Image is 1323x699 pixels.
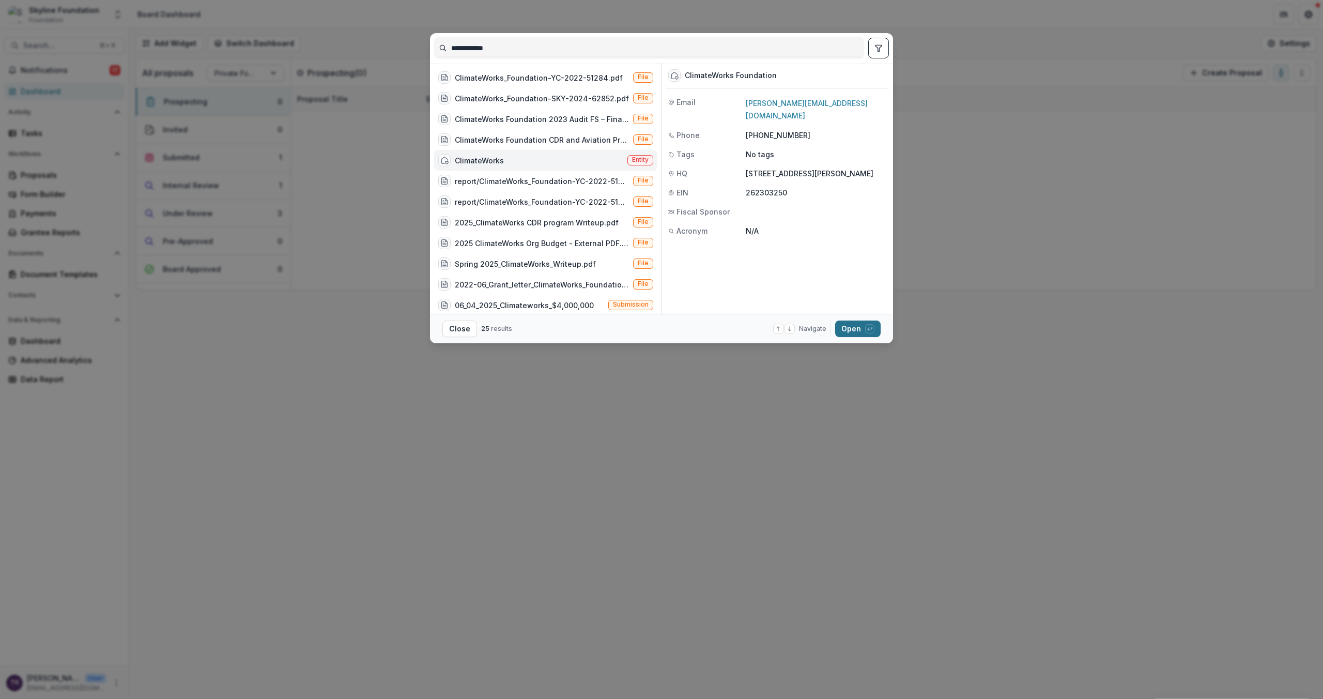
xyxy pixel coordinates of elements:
div: 2022-06_Grant_letter_ClimateWorks_Foundation_YCF.pdf [455,279,629,290]
div: report/ClimateWorks_Foundation-YC-2022-51284-Grant_Report.pdf [455,196,629,207]
span: Tags [676,149,695,160]
p: No tags [746,149,774,160]
div: ClimateWorks Foundation [685,71,777,80]
span: File [638,94,649,101]
span: Phone [676,130,700,141]
div: ClimateWorks Foundation CDR and Aviation Proposal to the Quadrature Climate Foundation_revised_11... [455,134,629,145]
div: ClimateWorks [455,155,504,166]
button: Close [442,321,477,337]
div: Spring 2025_ClimateWorks_Writeup.pdf [455,259,596,269]
button: Open [835,321,881,337]
p: N/A [746,225,887,236]
span: EIN [676,187,688,198]
span: HQ [676,168,687,179]
div: 2025_ClimateWorks CDR program Writeup.pdf [455,217,619,228]
span: File [638,135,649,143]
div: 2025 ClimateWorks Org Budget - External PDF.pdf [455,238,629,249]
span: File [638,280,649,287]
span: Acronym [676,225,707,236]
button: toggle filters [868,38,889,58]
span: 25 [481,325,489,332]
span: File [638,197,649,205]
div: report/ClimateWorks_Foundation-YC-2022-51284-Grant_Report.pdf [455,176,629,187]
span: File [638,239,649,246]
div: ClimateWorks_Foundation-SKY-2024-62852.pdf [455,93,629,104]
span: Navigate [799,324,826,333]
span: Fiscal Sponsor [676,206,730,217]
p: [PHONE_NUMBER] [746,130,887,141]
span: File [638,218,649,225]
div: ClimateWorks_Foundation-YC-2022-51284.pdf [455,72,623,83]
span: File [638,115,649,122]
a: [PERSON_NAME][EMAIL_ADDRESS][DOMAIN_NAME] [746,99,868,120]
span: Submission [613,301,649,308]
span: Entity [632,156,649,163]
p: 262303250 [746,187,887,198]
span: Email [676,97,696,108]
p: [STREET_ADDRESS][PERSON_NAME] [746,168,887,179]
div: ClimateWorks Foundation 2023 Audit FS – Final (2).pdf [455,114,629,125]
span: File [638,177,649,184]
div: 06_04_2025_Climateworks_$4,000,000 [455,300,594,311]
span: File [638,73,649,81]
span: File [638,260,649,267]
span: results [491,325,512,332]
